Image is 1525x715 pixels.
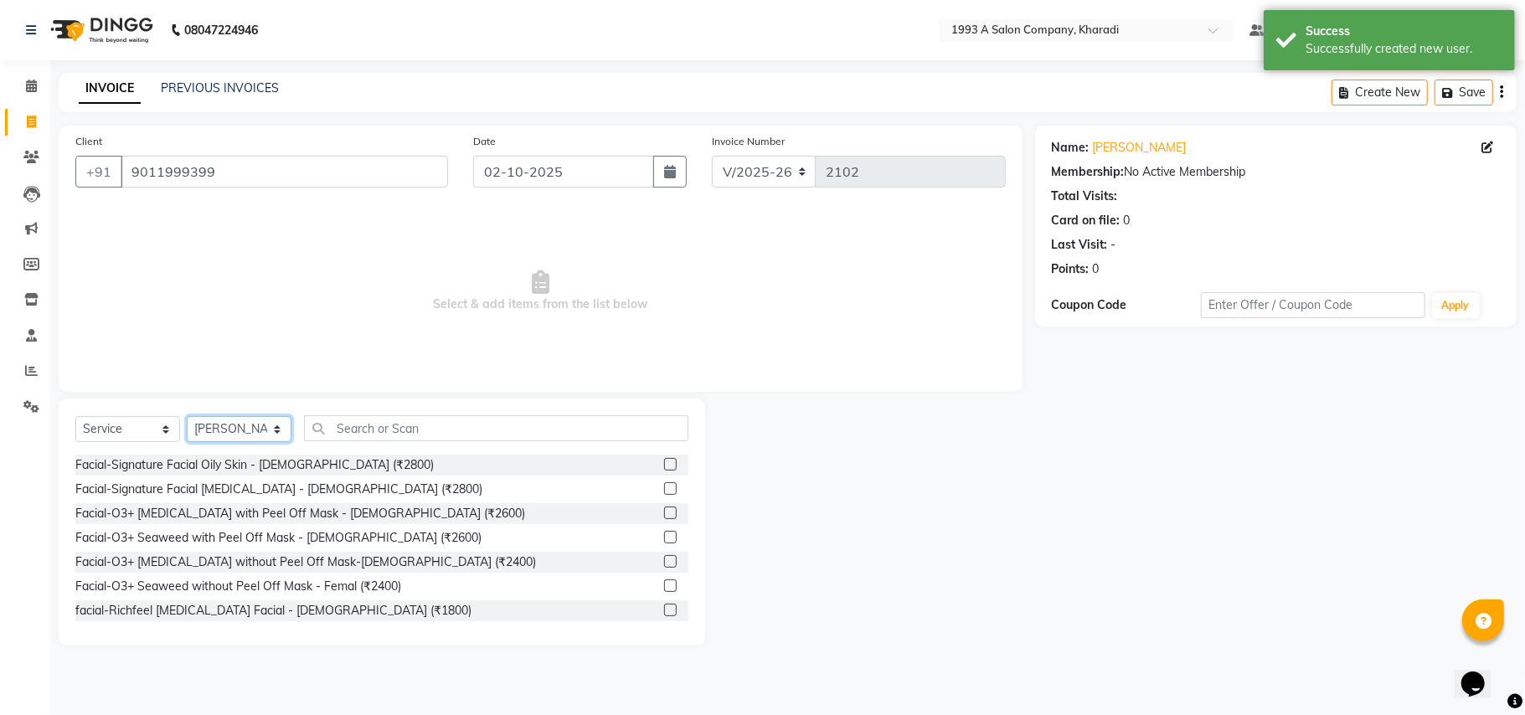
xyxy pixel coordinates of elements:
[1124,212,1131,229] div: 0
[79,74,141,104] a: INVOICE
[75,456,434,474] div: Facial-Signature Facial Oily Skin - [DEMOGRAPHIC_DATA] (₹2800)
[1093,260,1100,278] div: 0
[1052,139,1090,157] div: Name:
[75,602,471,620] div: facial-Richfeel [MEDICAL_DATA] Facial - [DEMOGRAPHIC_DATA] (₹1800)
[1052,163,1500,181] div: No Active Membership
[304,415,688,441] input: Search or Scan
[43,7,157,54] img: logo
[1201,292,1425,318] input: Enter Offer / Coupon Code
[1455,648,1508,698] iframe: chat widget
[1052,236,1108,254] div: Last Visit:
[1432,293,1480,318] button: Apply
[1306,40,1502,58] div: Successfully created new user.
[1332,80,1428,105] button: Create New
[1052,212,1121,229] div: Card on file:
[161,80,279,95] a: PREVIOUS INVOICES
[1052,296,1201,314] div: Coupon Code
[1052,260,1090,278] div: Points:
[75,134,102,149] label: Client
[712,134,785,149] label: Invoice Number
[473,134,496,149] label: Date
[75,156,122,188] button: +91
[75,505,525,522] div: Facial-O3+ [MEDICAL_DATA] with Peel Off Mask - [DEMOGRAPHIC_DATA] (₹2600)
[1093,139,1187,157] a: [PERSON_NAME]
[1306,23,1502,40] div: Success
[1052,163,1125,181] div: Membership:
[184,7,258,54] b: 08047224946
[121,156,448,188] input: Search by Name/Mobile/Email/Code
[75,578,401,595] div: Facial-O3+ Seaweed without Peel Off Mask - Femal (₹2400)
[1052,188,1118,205] div: Total Visits:
[1435,80,1493,105] button: Save
[75,208,1006,375] span: Select & add items from the list below
[75,481,482,498] div: Facial-Signature Facial [MEDICAL_DATA] - [DEMOGRAPHIC_DATA] (₹2800)
[75,529,482,547] div: Facial-O3+ Seaweed with Peel Off Mask - [DEMOGRAPHIC_DATA] (₹2600)
[75,553,536,571] div: Facial-O3+ [MEDICAL_DATA] without Peel Off Mask-[DEMOGRAPHIC_DATA] (₹2400)
[1111,236,1116,254] div: -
